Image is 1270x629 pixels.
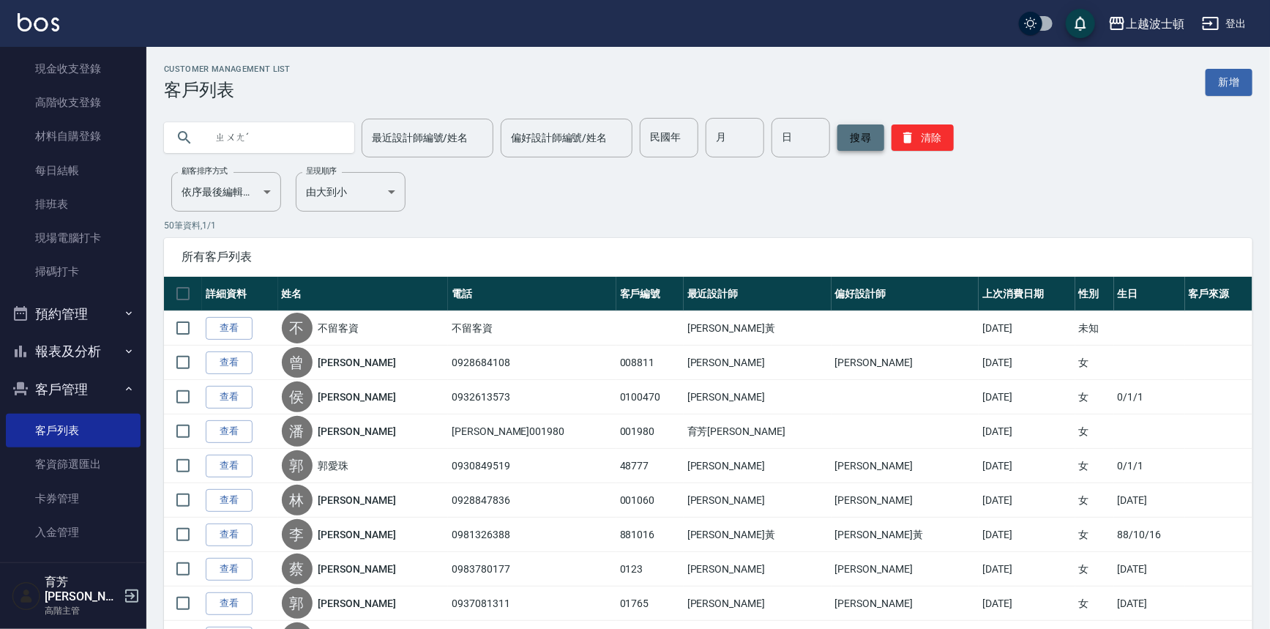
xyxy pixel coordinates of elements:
th: 詳細資料 [202,277,278,311]
a: 材料自購登錄 [6,119,141,153]
button: 清除 [892,124,954,151]
td: [DATE] [979,518,1075,552]
td: 001980 [616,414,684,449]
th: 客戶編號 [616,277,684,311]
a: 掃碼打卡 [6,255,141,289]
td: 88/10/16 [1114,518,1185,552]
a: 查看 [206,455,253,477]
td: 女 [1075,380,1114,414]
a: [PERSON_NAME] [318,562,396,576]
img: Person [12,581,41,611]
td: 0928847836 [448,483,616,518]
a: [PERSON_NAME] [318,390,396,404]
td: [PERSON_NAME] [684,346,832,380]
a: 新增 [1206,69,1252,96]
a: 卡券管理 [6,482,141,516]
a: 入金管理 [6,516,141,549]
th: 客戶來源 [1185,277,1252,311]
div: 不 [282,313,313,343]
div: 依序最後編輯時間 [171,172,281,212]
td: 881016 [616,518,684,552]
th: 電話 [448,277,616,311]
td: 女 [1075,414,1114,449]
td: 48777 [616,449,684,483]
td: 0928684108 [448,346,616,380]
img: Logo [18,13,59,31]
td: [DATE] [979,346,1075,380]
td: [DATE] [979,483,1075,518]
td: 0983780177 [448,552,616,587]
td: 不留客資 [448,311,616,346]
a: 現金收支登錄 [6,52,141,86]
td: 0932613573 [448,380,616,414]
a: 查看 [206,317,253,340]
td: 0981326388 [448,518,616,552]
span: 所有客戶列表 [182,250,1235,264]
td: 未知 [1075,311,1114,346]
th: 上次消費日期 [979,277,1075,311]
a: [PERSON_NAME] [318,355,396,370]
input: 搜尋關鍵字 [205,118,343,157]
td: [PERSON_NAME] [684,380,832,414]
button: 搜尋 [837,124,884,151]
button: 上越波士頓 [1102,9,1190,39]
td: [DATE] [979,552,1075,587]
td: 0/1/1 [1114,380,1185,414]
div: 蔡 [282,554,313,584]
a: [PERSON_NAME] [318,527,396,542]
a: 不留客資 [318,321,359,335]
td: [PERSON_NAME] [684,483,832,518]
td: [DATE] [979,414,1075,449]
div: 潘 [282,416,313,447]
h5: 育芳[PERSON_NAME] [45,575,119,604]
td: [PERSON_NAME] [684,552,832,587]
td: [PERSON_NAME] [832,449,979,483]
button: 登出 [1196,10,1252,37]
td: 001060 [616,483,684,518]
a: 查看 [206,420,253,443]
div: 林 [282,485,313,516]
a: 查看 [206,524,253,546]
td: [PERSON_NAME]001980 [448,414,616,449]
th: 姓名 [278,277,449,311]
label: 顧客排序方式 [182,165,228,176]
button: 員工及薪資 [6,555,141,593]
td: [DATE] [1114,483,1185,518]
td: 01765 [616,587,684,621]
td: [DATE] [1114,587,1185,621]
td: [PERSON_NAME] [684,449,832,483]
button: 客戶管理 [6,371,141,409]
div: 李 [282,519,313,550]
a: [PERSON_NAME] [318,596,396,611]
td: [PERSON_NAME] [832,552,979,587]
td: 育芳[PERSON_NAME] [684,414,832,449]
td: 0100470 [616,380,684,414]
h2: Customer Management List [164,64,291,74]
td: [DATE] [979,449,1075,483]
a: [PERSON_NAME] [318,493,396,507]
div: 侯 [282,382,313,412]
a: 客資篩選匯出 [6,447,141,481]
td: [DATE] [979,587,1075,621]
div: 由大到小 [296,172,406,212]
button: 預約管理 [6,295,141,333]
td: 0123 [616,552,684,587]
td: 女 [1075,483,1114,518]
button: 報表及分析 [6,332,141,371]
td: [PERSON_NAME]黃 [684,518,832,552]
div: 郭 [282,588,313,619]
a: 排班表 [6,187,141,221]
h3: 客戶列表 [164,80,291,100]
a: 查看 [206,386,253,409]
td: [PERSON_NAME]黃 [832,518,979,552]
td: 0937081311 [448,587,616,621]
div: 曾 [282,347,313,378]
p: 50 筆資料, 1 / 1 [164,219,1252,232]
button: save [1066,9,1095,38]
div: 上越波士頓 [1126,15,1184,33]
td: [PERSON_NAME] [684,587,832,621]
td: 女 [1075,449,1114,483]
td: [DATE] [979,380,1075,414]
a: 高階收支登錄 [6,86,141,119]
div: 郭 [282,450,313,481]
